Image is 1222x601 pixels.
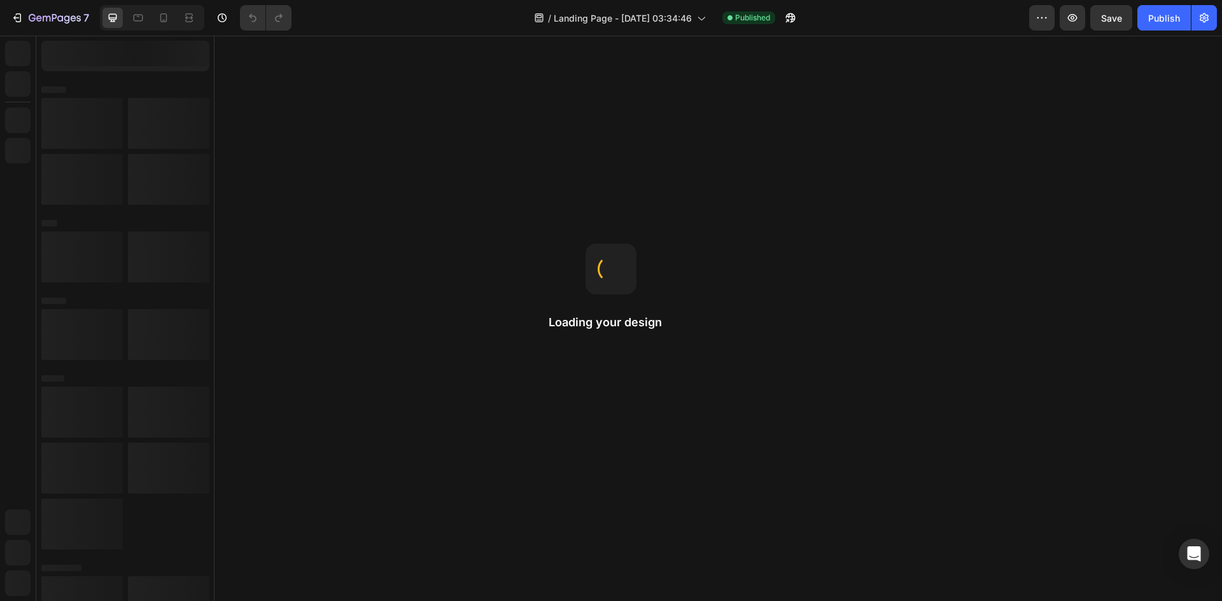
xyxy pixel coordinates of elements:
[1179,539,1209,569] div: Open Intercom Messenger
[548,11,551,25] span: /
[1101,13,1122,24] span: Save
[549,315,673,330] h2: Loading your design
[735,12,770,24] span: Published
[1090,5,1132,31] button: Save
[5,5,95,31] button: 7
[240,5,291,31] div: Undo/Redo
[1148,11,1180,25] div: Publish
[1137,5,1191,31] button: Publish
[554,11,692,25] span: Landing Page - [DATE] 03:34:46
[83,10,89,25] p: 7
